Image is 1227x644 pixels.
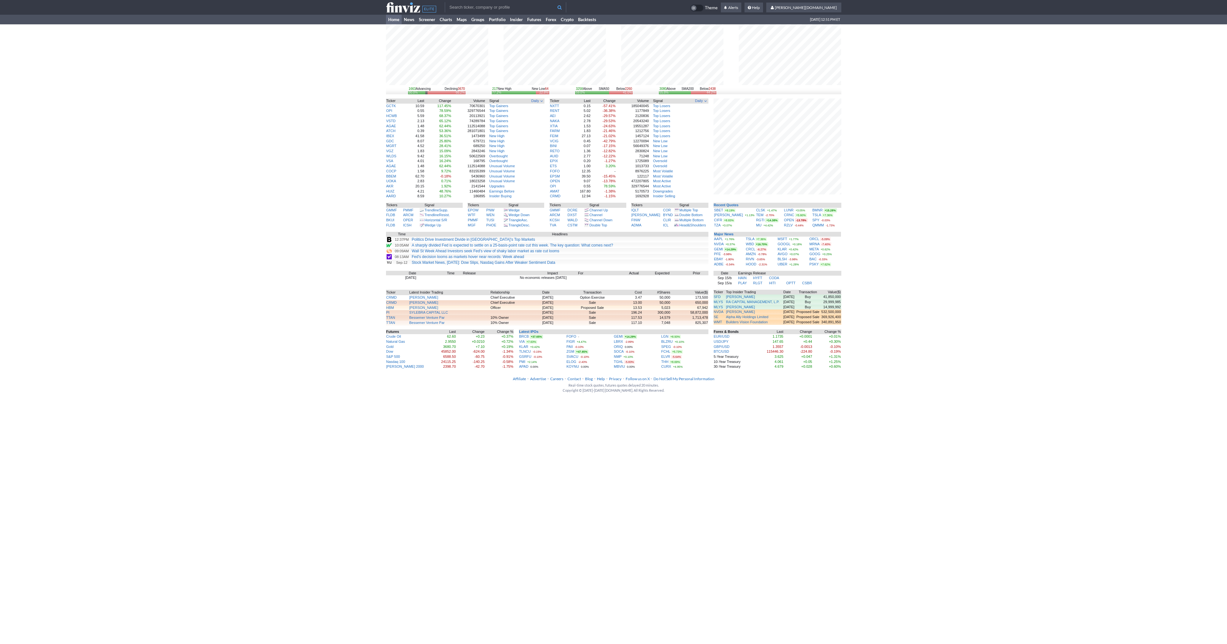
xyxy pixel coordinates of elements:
a: Wedge Up [425,223,441,227]
a: META [809,247,819,251]
a: TriangleDesc. [509,223,530,227]
a: [PERSON_NAME] [726,295,755,300]
button: Signals interval [531,98,544,104]
a: CIFR [714,218,722,222]
a: AMAT [550,189,559,193]
a: AUID [550,154,558,158]
a: HITI [769,281,776,285]
a: Latest IPOs [519,330,539,334]
a: TrendlineSupp. [425,208,448,212]
span: Asc. [521,218,528,222]
a: CRNC [784,213,794,217]
a: Horizontal S/R [425,218,447,222]
a: Upgrades [489,184,505,188]
a: Blog [585,376,593,381]
a: [PERSON_NAME] [409,306,438,310]
a: ADBE [714,262,724,266]
a: Wedge [509,208,520,212]
a: Unusual Volume [489,169,515,173]
a: WEN [486,213,495,217]
a: [PERSON_NAME] [726,305,755,310]
a: FARM [550,129,560,133]
a: TriangleAsc. [509,218,528,222]
span: [DATE] 12:51 PM ET [810,15,840,24]
div: SMA50 [575,87,633,91]
a: Top Gainers [489,119,508,123]
a: MRNA [809,242,820,246]
a: Insider Buying [489,194,512,198]
a: FLDB [386,223,395,227]
a: Head&Shoulders [679,223,706,227]
a: Top Losers [653,129,670,133]
a: [PERSON_NAME] [726,310,755,315]
a: PAII [567,345,573,349]
a: A sharply divided Fed is expected to settle on a 25-basis-point rate cut this week. The key quest... [412,243,613,247]
a: TGHL [614,360,623,364]
a: AGAE [386,164,396,168]
a: Unusual Volume [489,179,515,183]
a: MSFT [778,237,787,241]
a: HCWB [386,114,397,118]
a: Channel Down [589,218,612,222]
a: PHOE [486,223,496,227]
div: Above [576,87,592,91]
span: Theme [705,4,718,12]
a: Nasdaq 100 [386,360,405,364]
a: GDC [386,139,394,143]
a: BRCB [519,334,529,338]
a: Portfolio [487,15,508,24]
a: [PERSON_NAME] [631,213,660,217]
a: MGF [468,223,475,227]
a: TVA [550,223,556,227]
a: UBER [778,262,788,266]
a: RZLV [784,223,793,227]
a: BLZRU [661,340,673,343]
a: GEMI [714,247,723,251]
a: ELVR [661,355,670,358]
a: WLDS [386,154,397,158]
a: Theme [690,4,718,12]
a: USD/JPY [714,340,729,343]
a: GSRFU [519,355,532,358]
a: ETS [550,164,557,168]
a: OPTT [786,281,795,285]
a: GBP/USD [714,345,730,349]
a: Multiple Bottom [679,218,704,222]
a: EPSM [550,174,560,178]
a: MLYS [714,300,723,304]
a: Overbought [489,154,507,158]
a: Privacy [609,376,621,381]
span: Trendline [425,213,439,217]
a: Stock Market News, [DATE]: Dow Slips, Nasdaq Gains After Weaker Sentiment Data [412,260,555,265]
a: News [402,15,417,24]
a: Screener [417,15,437,24]
a: Top Losers [653,124,670,128]
a: FOFO [567,334,576,338]
a: WALD [567,218,577,222]
a: Do Not Sell My Personal Information [653,376,714,381]
a: Oversold [653,159,667,163]
a: DXST [567,213,577,217]
a: Top Gainers [489,124,508,128]
a: MBVIU [614,365,625,368]
a: Backtests [576,15,598,24]
a: NAKA [550,119,559,123]
div: New High [492,87,512,91]
a: TUSI [486,218,494,222]
a: AAPL [714,237,723,241]
a: AEI [550,114,556,118]
a: WMT [714,320,722,324]
a: LUNR [784,208,794,212]
a: PFE [714,252,721,256]
b: Major News [714,232,734,236]
a: [PERSON_NAME][DOMAIN_NAME] [766,3,841,13]
a: ORIQ [614,345,623,349]
a: Bessemer Venture Par [409,321,445,325]
a: Dow [386,349,393,353]
a: CODA [769,276,779,280]
a: TTAN [386,321,395,325]
a: KOYNU [567,365,579,368]
a: Earnings Before [489,189,514,193]
a: ICL [663,223,668,227]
